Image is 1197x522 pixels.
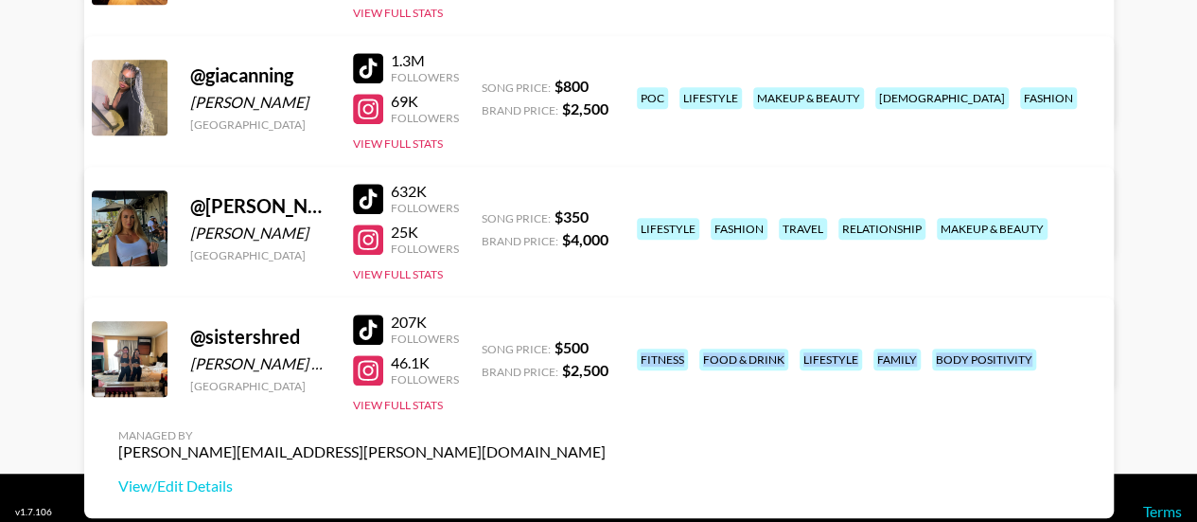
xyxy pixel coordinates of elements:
div: fashion [711,218,767,240]
button: View Full Stats [353,6,443,20]
div: Followers [391,332,459,346]
a: Terms [1143,502,1182,520]
div: @ giacanning [190,63,330,87]
div: [PERSON_NAME] [190,224,330,243]
div: fashion [1020,87,1077,109]
div: [PERSON_NAME][EMAIL_ADDRESS][PERSON_NAME][DOMAIN_NAME] [118,442,606,461]
div: Followers [391,111,459,125]
button: View Full Stats [353,267,443,281]
div: [PERSON_NAME] & [PERSON_NAME] [190,354,330,373]
div: Managed By [118,428,606,442]
div: lifestyle [679,87,742,109]
div: @ sistershred [190,325,330,349]
div: relationship [838,218,925,240]
div: 46.1K [391,353,459,372]
div: [GEOGRAPHIC_DATA] [190,248,330,262]
strong: $ 800 [554,77,589,95]
strong: $ 2,500 [562,361,608,379]
div: @ [PERSON_NAME].kolebska [190,194,330,218]
strong: $ 4,000 [562,230,608,248]
button: View Full Stats [353,398,443,412]
div: Followers [391,372,459,387]
a: View/Edit Details [118,477,606,495]
div: 25K [391,223,459,242]
strong: $ 350 [554,207,589,225]
div: food & drink [699,349,788,370]
div: [DEMOGRAPHIC_DATA] [875,87,1009,109]
div: Followers [391,70,459,84]
div: makeup & beauty [937,218,1047,240]
div: 1.3M [391,51,459,70]
strong: $ 2,500 [562,99,608,117]
div: makeup & beauty [753,87,864,109]
div: 632K [391,182,459,201]
strong: $ 500 [554,338,589,356]
button: View Full Stats [353,136,443,151]
span: Brand Price: [482,365,558,379]
div: family [873,349,921,370]
div: [PERSON_NAME] [190,93,330,112]
div: 207K [391,313,459,332]
div: v 1.7.106 [15,506,52,518]
span: Song Price: [482,81,551,95]
span: Brand Price: [482,103,558,117]
span: Song Price: [482,211,551,225]
div: lifestyle [800,349,862,370]
div: [GEOGRAPHIC_DATA] [190,117,330,132]
div: [GEOGRAPHIC_DATA] [190,379,330,393]
div: fitness [637,349,688,370]
div: 69K [391,92,459,111]
span: Song Price: [482,342,551,356]
div: poc [637,87,668,109]
span: Brand Price: [482,234,558,248]
div: travel [779,218,827,240]
div: Followers [391,201,459,215]
div: Followers [391,242,459,256]
div: lifestyle [637,218,699,240]
div: body positivity [932,349,1036,370]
